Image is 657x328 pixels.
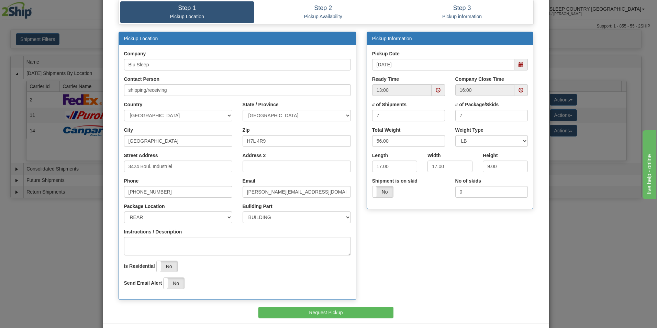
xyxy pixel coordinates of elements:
label: No of skids [455,177,481,184]
label: Pickup Date [372,50,400,57]
a: Pickup Information [372,36,412,41]
label: Company [124,50,146,57]
label: Total Weight [372,127,401,133]
h4: Step 3 [398,5,527,12]
label: Package Location [124,203,165,210]
h4: Step 2 [259,5,387,12]
label: Length [372,152,388,159]
label: Instructions / Description [124,228,182,235]
label: Is Residential [124,263,155,270]
button: Request Pickup [258,307,393,318]
label: Weight Type [455,127,483,133]
label: Email [243,177,255,184]
label: Send Email Alert [124,280,162,286]
p: Pickup Availability [259,13,387,20]
label: No [372,186,393,197]
label: Shipment is on skid [372,177,417,184]
label: Country [124,101,143,108]
a: Step 1 Pickup Location [120,1,254,23]
iframe: chat widget [641,129,656,199]
label: Address 2 [243,152,266,159]
label: Height [483,152,498,159]
label: Ready Time [372,76,399,83]
label: Company Close Time [455,76,504,83]
p: Pickup information [398,13,527,20]
h4: Step 1 [125,5,249,12]
label: Zip [243,127,250,133]
label: State / Province [243,101,279,108]
label: City [124,127,133,133]
label: # of Package/Skids [455,101,499,108]
a: Step 2 Pickup Availability [254,1,392,23]
p: Pickup Location [125,13,249,20]
label: Street Address [124,152,158,159]
label: No [164,278,184,289]
label: Phone [124,177,139,184]
label: Width [427,152,441,159]
div: live help - online [5,4,64,12]
label: No [157,261,177,272]
label: Contact Person [124,76,159,83]
a: Pickup Location [124,36,158,41]
label: Building Part [243,203,272,210]
label: # of Shipments [372,101,407,108]
a: Step 3 Pickup information [392,1,532,23]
